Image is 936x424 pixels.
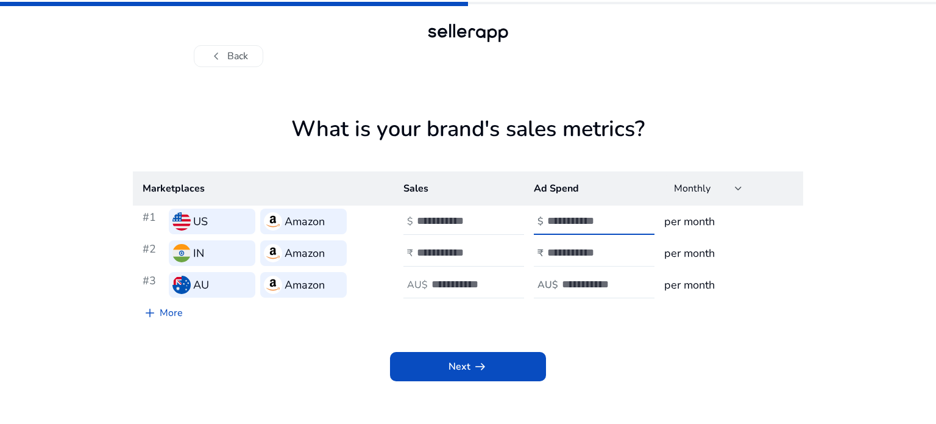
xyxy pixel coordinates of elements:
h4: $ [407,216,413,228]
h3: #2 [143,240,164,266]
h3: AU [193,276,209,293]
h3: Amazon [285,213,325,230]
span: Monthly [674,182,711,195]
a: More [133,301,193,325]
img: in.svg [172,244,191,262]
h3: #1 [143,209,164,234]
h4: AU$ [407,279,428,291]
span: Next [448,359,487,374]
h4: AU$ [537,279,558,291]
h3: US [193,213,208,230]
span: add [143,306,157,320]
h1: What is your brand's sales metrics? [133,116,803,171]
h3: per month [664,245,793,262]
h3: per month [664,213,793,230]
h4: ₹ [407,248,413,259]
h3: Amazon [285,276,325,293]
h3: per month [664,276,793,293]
h3: Amazon [285,245,325,262]
h4: $ [537,216,544,228]
th: Sales [394,171,524,206]
h3: IN [193,245,204,262]
h4: ₹ [537,248,544,259]
img: au.svg [172,276,191,294]
img: us.svg [172,212,191,231]
span: arrow_right_alt [473,359,487,374]
button: Nextarrow_right_alt [390,352,546,381]
button: chevron_leftBack [194,45,263,67]
th: Marketplaces [133,171,394,206]
th: Ad Spend [524,171,654,206]
h3: #3 [143,272,164,298]
span: chevron_left [209,49,224,63]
